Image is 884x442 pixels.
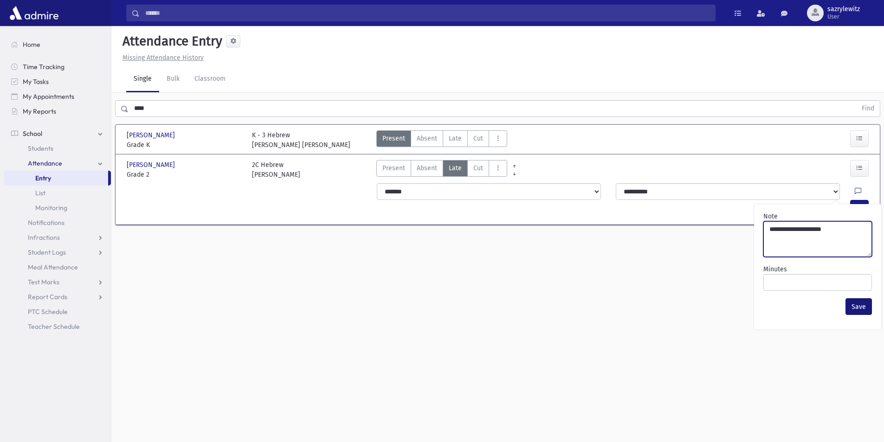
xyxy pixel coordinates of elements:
[763,264,787,274] label: Minutes
[4,141,111,156] a: Students
[4,126,111,141] a: School
[4,200,111,215] a: Monitoring
[4,186,111,200] a: List
[473,163,483,173] span: Cut
[127,140,243,150] span: Grade K
[119,33,222,49] h5: Attendance Entry
[28,307,68,316] span: PTC Schedule
[382,134,405,143] span: Present
[126,66,159,92] a: Single
[23,77,49,86] span: My Tasks
[4,275,111,289] a: Test Marks
[4,245,111,260] a: Student Logs
[4,37,111,52] a: Home
[4,59,111,74] a: Time Tracking
[4,304,111,319] a: PTC Schedule
[35,189,45,197] span: List
[23,63,65,71] span: Time Tracking
[4,89,111,104] a: My Appointments
[252,160,300,179] div: 2C Hebrew [PERSON_NAME]
[28,159,62,167] span: Attendance
[28,263,78,271] span: Meal Attendance
[23,40,40,49] span: Home
[159,66,187,92] a: Bulk
[845,298,872,315] button: Save
[4,104,111,119] a: My Reports
[28,278,59,286] span: Test Marks
[4,319,111,334] a: Teacher Schedule
[4,289,111,304] a: Report Cards
[827,6,860,13] span: sazrylewitz
[417,163,437,173] span: Absent
[252,130,350,150] div: K - 3 Hebrew [PERSON_NAME] [PERSON_NAME]
[127,160,177,170] span: [PERSON_NAME]
[23,107,56,115] span: My Reports
[127,130,177,140] span: [PERSON_NAME]
[35,174,51,182] span: Entry
[4,171,108,186] a: Entry
[449,134,462,143] span: Late
[28,248,66,256] span: Student Logs
[28,322,80,331] span: Teacher Schedule
[28,144,53,153] span: Students
[4,260,111,275] a: Meal Attendance
[4,230,111,245] a: Infractions
[827,13,860,20] span: User
[119,54,204,62] a: Missing Attendance History
[473,134,483,143] span: Cut
[127,170,243,179] span: Grade 2
[376,130,507,150] div: AttTypes
[4,156,111,171] a: Attendance
[23,129,42,138] span: School
[449,163,462,173] span: Late
[35,204,67,212] span: Monitoring
[140,5,715,21] input: Search
[187,66,233,92] a: Classroom
[28,233,60,242] span: Infractions
[4,215,111,230] a: Notifications
[23,92,74,101] span: My Appointments
[28,293,67,301] span: Report Cards
[7,4,61,22] img: AdmirePro
[28,218,65,227] span: Notifications
[382,163,405,173] span: Present
[123,54,204,62] u: Missing Attendance History
[856,101,880,116] button: Find
[4,74,111,89] a: My Tasks
[417,134,437,143] span: Absent
[376,160,507,179] div: AttTypes
[763,211,778,221] label: Note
